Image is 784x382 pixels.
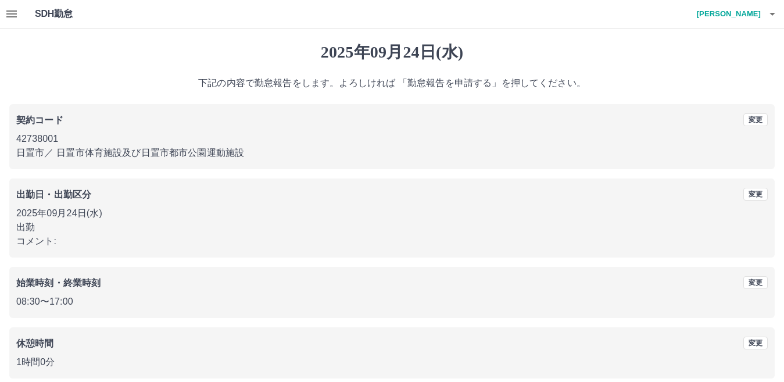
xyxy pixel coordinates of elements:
button: 変更 [743,276,768,289]
b: 契約コード [16,115,63,125]
p: 日置市 ／ 日置市体育施設及び日置市都市公園運動施設 [16,146,768,160]
p: 42738001 [16,132,768,146]
p: 2025年09月24日(水) [16,206,768,220]
b: 始業時刻・終業時刻 [16,278,101,288]
p: 1時間0分 [16,355,768,369]
button: 変更 [743,113,768,126]
p: コメント: [16,234,768,248]
h1: 2025年09月24日(水) [9,42,775,62]
p: 下記の内容で勤怠報告をします。よろしければ 「勤怠報告を申請する」を押してください。 [9,76,775,90]
b: 出勤日・出勤区分 [16,190,91,199]
b: 休憩時間 [16,338,54,348]
button: 変更 [743,337,768,349]
button: 変更 [743,188,768,201]
p: 08:30 〜 17:00 [16,295,768,309]
p: 出勤 [16,220,768,234]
